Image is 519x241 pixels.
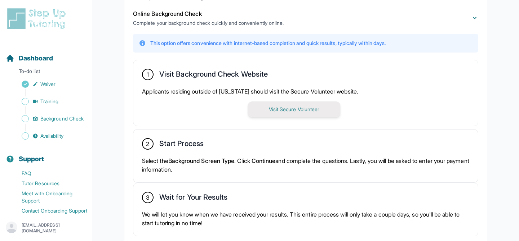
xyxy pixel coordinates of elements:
[6,178,92,188] a: Tutor Resources
[142,156,469,174] p: Select the . Click and complete the questions. Lastly, you will be asked to enter your payment in...
[159,193,227,204] h2: Wait for Your Results
[40,132,63,140] span: Availability
[40,81,56,88] span: Waiver
[133,19,284,27] p: Complete your background check quickly and conveniently online.
[150,40,386,47] p: This option offers convenience with internet-based completion and quick results, typically within...
[142,210,469,227] p: We will let you know when we have received your results. This entire process will only take a cou...
[159,70,268,81] h2: Visit Background Check Website
[3,68,89,78] p: To-do list
[146,140,149,148] span: 2
[133,10,202,17] span: Online Background Check
[3,42,89,66] button: Dashboard
[168,157,235,164] span: Background Screen Type
[6,7,70,30] img: logo
[19,53,53,63] span: Dashboard
[6,53,53,63] a: Dashboard
[146,193,150,202] span: 3
[6,168,92,178] a: FAQ
[142,87,469,96] p: Applicants residing outside of [US_STATE] should visit the Secure Volunteer website.
[6,206,92,216] a: Contact Onboarding Support
[159,139,204,151] h2: Start Process
[6,114,92,124] a: Background Check
[248,101,340,117] button: Visit Secure Volunteer
[40,98,59,105] span: Training
[22,222,86,234] p: [EMAIL_ADDRESS][DOMAIN_NAME]
[6,96,92,106] a: Training
[6,222,86,235] button: [EMAIL_ADDRESS][DOMAIN_NAME]
[248,105,340,113] a: Visit Secure Volunteer
[252,157,276,164] span: Continue
[6,188,92,206] a: Meet with Onboarding Support
[6,131,92,141] a: Availability
[133,9,478,27] button: Online Background CheckComplete your background check quickly and conveniently online.
[19,154,44,164] span: Support
[40,115,84,122] span: Background Check
[147,70,149,79] span: 1
[3,142,89,167] button: Support
[6,79,92,89] a: Waiver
